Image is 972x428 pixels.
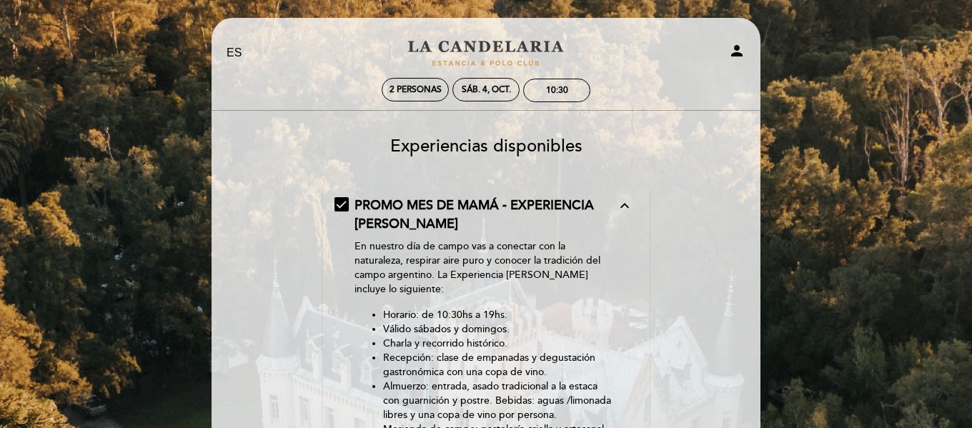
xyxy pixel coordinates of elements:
li: Almuerzo: entrada, asado tradicional a la estaca con guarnición y postre. Bebidas: aguas /limonad... [383,379,617,422]
span: PROMO MES DE MAMÁ - EXPERIENCIA [PERSON_NAME] [354,197,594,232]
button: person [728,42,745,64]
li: Charla y recorrido histórico. [383,337,617,351]
div: sáb. 4, oct. [462,84,511,95]
a: LA CANDELARIA [397,34,575,73]
li: Recepción: clase de empanadas y degustación gastronómica con una copa de vino. [383,351,617,379]
span: 2 personas [390,84,442,95]
li: Válido sábados y domingos. [383,322,617,337]
div: 10:30 [546,85,568,96]
i: person [728,42,745,59]
li: Horario: de 10:30hs a 19hs. [383,308,617,322]
button: expand_less [612,196,638,215]
span: Experiencias disponibles [390,136,582,156]
p: En nuestro día de campo vas a conectar con la naturaleza, respirar aire puro y conocer la tradici... [354,239,617,297]
i: expand_less [616,197,633,214]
